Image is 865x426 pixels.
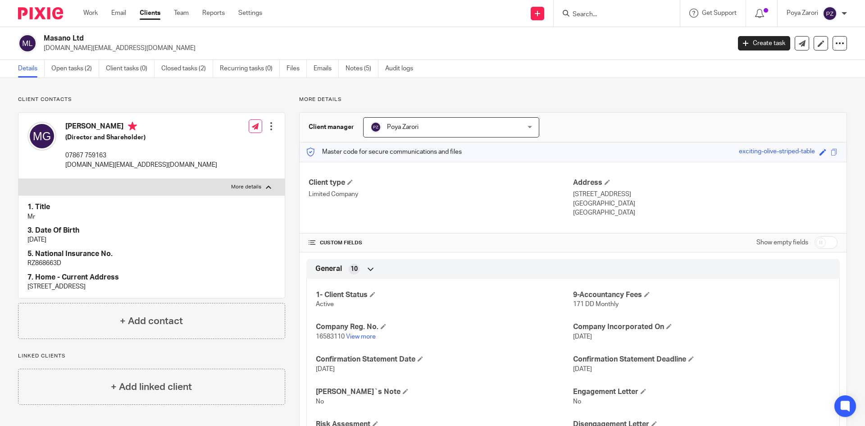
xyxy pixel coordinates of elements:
a: Create task [738,36,790,50]
h4: Confirmation Statement Date [316,355,573,364]
h4: + Add linked client [111,380,192,394]
a: Reports [202,9,225,18]
a: Open tasks (2) [51,60,99,78]
h4: 1. Title [27,202,276,212]
span: Poya Zarori [387,124,419,130]
span: General [315,264,342,274]
a: Files [287,60,307,78]
p: [GEOGRAPHIC_DATA] [573,199,838,208]
p: 07867 759163 [65,151,217,160]
a: Email [111,9,126,18]
a: Settings [238,9,262,18]
h3: Client manager [309,123,354,132]
h5: (Director and Shareholder) [65,133,217,142]
h4: 5. National Insurance No. [27,249,276,259]
span: 171 DD Monthly [573,301,619,307]
a: Work [83,9,98,18]
img: svg%3E [370,122,381,133]
span: [DATE] [573,366,592,372]
h4: Address [573,178,838,188]
p: [STREET_ADDRESS] [573,190,838,199]
h4: 3. Date Of Birth [27,226,276,235]
span: Active [316,301,334,307]
p: [DOMAIN_NAME][EMAIL_ADDRESS][DOMAIN_NAME] [65,160,217,169]
span: No [316,399,324,405]
p: RZ868663D [27,259,276,268]
a: Notes (5) [346,60,378,78]
p: Poya Zarori [787,9,818,18]
p: Master code for secure communications and files [306,147,462,156]
span: [DATE] [573,334,592,340]
img: svg%3E [823,6,837,21]
label: Show empty fields [756,238,808,247]
a: Emails [314,60,339,78]
h4: + Add contact [120,314,183,328]
span: [DATE] [316,366,335,372]
h4: CUSTOM FIELDS [309,239,573,247]
i: Primary [128,122,137,131]
input: Search [572,11,653,19]
div: exciting-olive-striped-table [739,147,815,157]
span: No [573,399,581,405]
p: Client contacts [18,96,285,103]
h4: 7. Home - Current Address [27,273,276,282]
p: Mr [27,212,276,221]
h4: 9-Accountancy Fees [573,290,830,300]
p: [GEOGRAPHIC_DATA] [573,208,838,217]
a: Details [18,60,45,78]
span: 10 [351,265,358,274]
img: svg%3E [18,34,37,53]
h4: Engagement Letter [573,387,830,397]
p: More details [231,183,261,191]
p: Linked clients [18,353,285,360]
a: View more [346,334,376,340]
p: [DOMAIN_NAME][EMAIL_ADDRESS][DOMAIN_NAME] [44,44,724,53]
h4: 1- Client Status [316,290,573,300]
a: Client tasks (0) [106,60,155,78]
p: [STREET_ADDRESS] [27,282,276,291]
span: 16583110 [316,334,345,340]
h4: [PERSON_NAME] [65,122,217,133]
a: Recurring tasks (0) [220,60,280,78]
a: Clients [140,9,160,18]
p: [DATE] [27,235,276,244]
a: Audit logs [385,60,420,78]
span: Get Support [702,10,737,16]
h2: Masano Ltd [44,34,588,43]
h4: Company Reg. No. [316,322,573,332]
img: svg%3E [27,122,56,151]
p: Limited Company [309,190,573,199]
h4: Confirmation Statement Deadline [573,355,830,364]
h4: Client type [309,178,573,188]
a: Team [174,9,189,18]
a: Closed tasks (2) [161,60,213,78]
p: More details [299,96,847,103]
h4: Company Incorporated On [573,322,830,332]
h4: [PERSON_NAME]`s Note [316,387,573,397]
img: Pixie [18,7,63,19]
